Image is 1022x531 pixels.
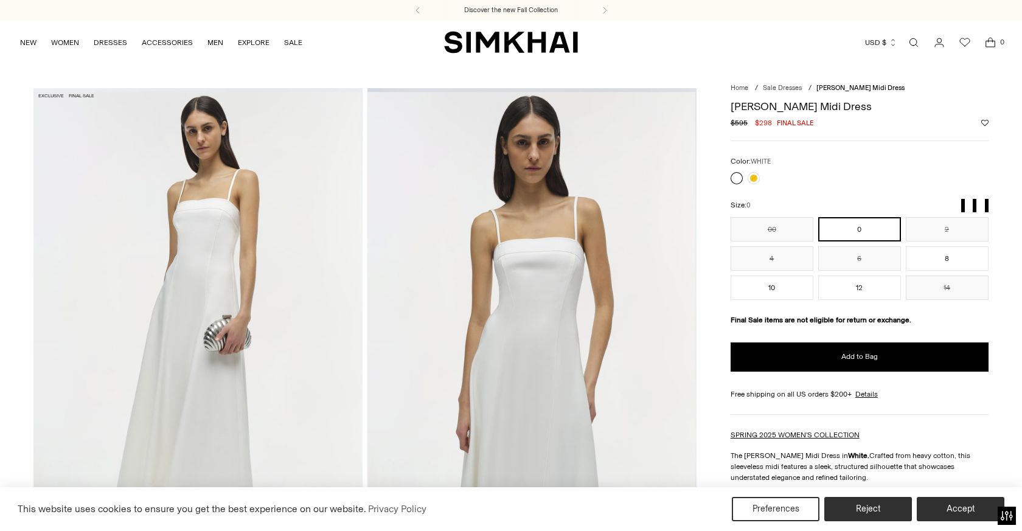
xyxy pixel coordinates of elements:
a: EXPLORE [238,29,269,56]
a: SPRING 2025 WOMEN'S COLLECTION [731,431,860,439]
button: 00 [731,217,813,241]
button: 12 [818,276,901,300]
span: WHITE [751,158,771,165]
a: SALE [284,29,302,56]
button: USD $ [865,29,897,56]
button: 2 [906,217,989,241]
button: Reject [824,497,912,521]
a: Open cart modal [978,30,1003,55]
span: Add to Bag [841,352,878,362]
a: Sale Dresses [763,84,802,92]
button: Add to Bag [731,342,989,372]
a: NEW [20,29,36,56]
div: / [755,83,758,94]
span: This website uses cookies to ensure you get the best experience on our website. [18,503,366,515]
button: 10 [731,276,813,300]
a: WOMEN [51,29,79,56]
span: $298 [755,117,772,128]
a: Discover the new Fall Collection [464,5,558,15]
h1: [PERSON_NAME] Midi Dress [731,101,989,112]
nav: breadcrumbs [731,83,989,94]
label: Size: [731,200,751,211]
span: [PERSON_NAME] Midi Dress [816,84,905,92]
button: 14 [906,276,989,300]
strong: White. [848,451,869,460]
a: Go to the account page [927,30,951,55]
a: DRESSES [94,29,127,56]
button: Accept [917,497,1004,521]
button: 4 [731,246,813,271]
a: Open search modal [902,30,926,55]
div: / [808,83,812,94]
a: Privacy Policy (opens in a new tab) [366,500,428,518]
a: Details [855,389,878,400]
button: 6 [818,246,901,271]
a: Wishlist [953,30,977,55]
p: The [PERSON_NAME] Midi Dress in Crafted from heavy cotton, this sleeveless midi features a sleek,... [731,450,989,483]
button: 0 [818,217,901,241]
button: Preferences [732,497,819,521]
a: ACCESSORIES [142,29,193,56]
label: Color: [731,156,771,167]
a: Home [731,84,748,92]
button: 8 [906,246,989,271]
a: SIMKHAI [444,30,578,54]
s: $595 [731,117,748,128]
button: Add to Wishlist [981,119,989,127]
div: Free shipping on all US orders $200+ [731,389,989,400]
span: 0 [996,36,1007,47]
strong: Final Sale items are not eligible for return or exchange. [731,316,911,324]
a: MEN [207,29,223,56]
span: 0 [746,201,751,209]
